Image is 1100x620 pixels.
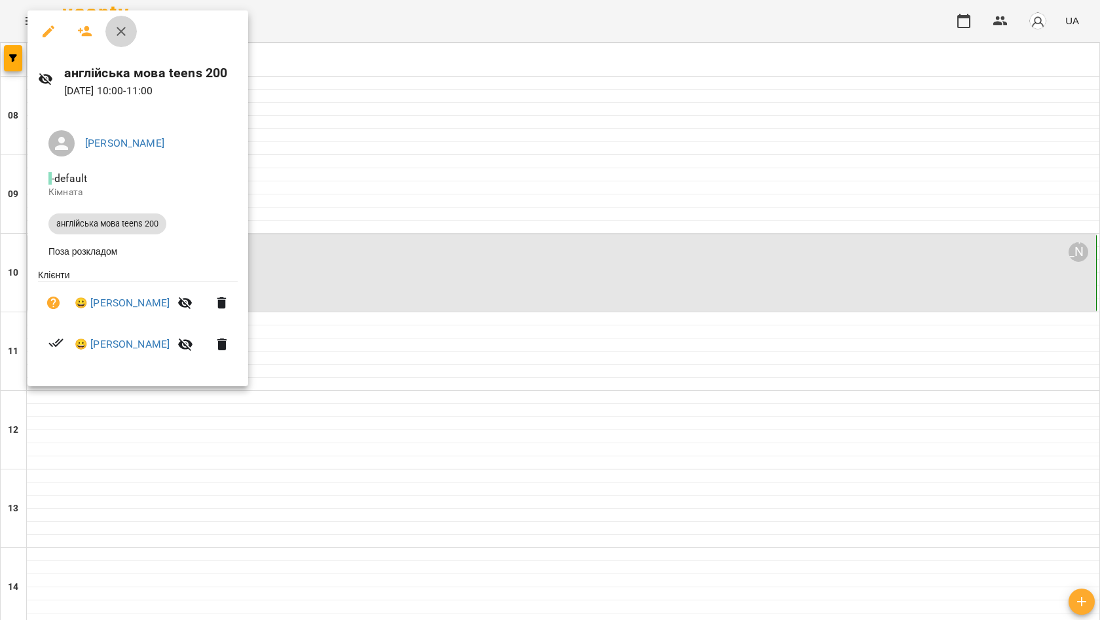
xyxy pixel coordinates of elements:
button: Візит ще не сплачено. Додати оплату? [38,287,69,319]
svg: Візит сплачено [48,335,64,351]
a: 😀 [PERSON_NAME] [75,295,170,311]
ul: Клієнти [38,268,238,371]
span: - default [48,172,90,185]
p: [DATE] 10:00 - 11:00 [64,83,238,99]
h6: англійська мова teens 200 [64,63,238,83]
li: Поза розкладом [38,240,238,263]
p: Кімната [48,186,227,199]
span: англійська мова teens 200 [48,218,166,230]
a: 😀 [PERSON_NAME] [75,337,170,352]
a: [PERSON_NAME] [85,137,164,149]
